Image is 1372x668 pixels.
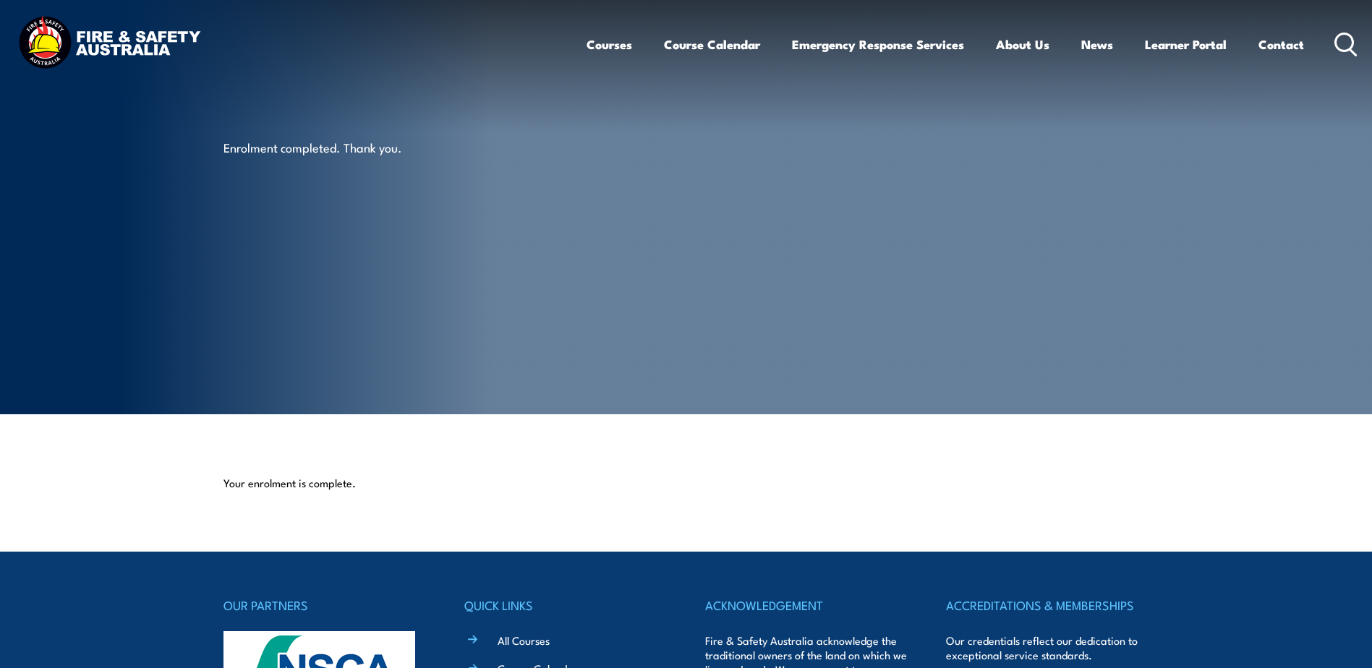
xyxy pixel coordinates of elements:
[705,595,908,615] h4: ACKNOWLEDGEMENT
[946,595,1149,615] h4: ACCREDITATIONS & MEMBERSHIPS
[223,476,1149,490] p: Your enrolment is complete.
[464,595,667,615] h4: QUICK LINKS
[498,633,550,648] a: All Courses
[223,139,487,155] p: Enrolment completed. Thank you.
[664,25,760,64] a: Course Calendar
[1145,25,1227,64] a: Learner Portal
[587,25,632,64] a: Courses
[996,25,1049,64] a: About Us
[223,595,426,615] h4: OUR PARTNERS
[946,633,1149,662] p: Our credentials reflect our dedication to exceptional service standards.
[792,25,964,64] a: Emergency Response Services
[1081,25,1113,64] a: News
[1258,25,1304,64] a: Contact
